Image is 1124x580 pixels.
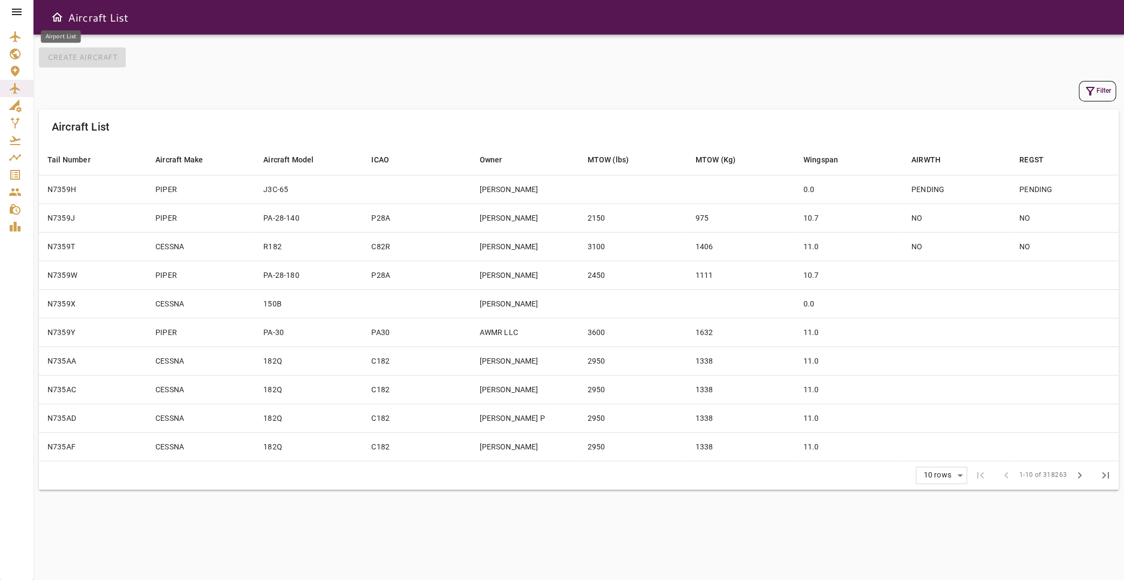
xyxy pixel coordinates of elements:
div: Tail Number [47,153,91,166]
td: 11.0 [795,404,903,432]
h6: Aircraft List [68,9,128,26]
td: 1338 [687,375,795,404]
td: 0.0 [795,289,903,318]
td: CESSNA [147,346,255,375]
div: ICAO [371,153,389,166]
td: CESSNA [147,432,255,461]
div: Aircraft Model [263,153,314,166]
td: 2450 [578,261,686,289]
span: Wingspan [803,153,852,166]
div: MTOW (lbs) [587,153,629,166]
td: 3100 [578,232,686,261]
td: [PERSON_NAME] [471,232,578,261]
td: N735AC [39,375,147,404]
td: C182 [363,404,471,432]
div: 10 rows [921,470,953,480]
td: N7359X [39,289,147,318]
td: [PERSON_NAME] [471,203,578,232]
span: chevron_right [1073,469,1086,482]
span: First Page [967,462,993,488]
td: N735AD [39,404,147,432]
td: N735AF [39,432,147,461]
span: ICAO [371,153,403,166]
td: 10.7 [795,203,903,232]
td: N7359W [39,261,147,289]
span: Aircraft Model [263,153,328,166]
td: [PERSON_NAME] P [471,404,578,432]
td: 11.0 [795,318,903,346]
span: Tail Number [47,153,105,166]
div: Aircraft Make [155,153,203,166]
td: 150B [255,289,363,318]
td: 182Q [255,404,363,432]
td: N7359T [39,232,147,261]
td: NO [903,203,1011,232]
td: P28A [363,261,471,289]
td: PIPER [147,261,255,289]
td: 1338 [687,432,795,461]
td: P28A [363,203,471,232]
td: [PERSON_NAME] [471,375,578,404]
td: 11.0 [795,346,903,375]
td: CESSNA [147,232,255,261]
td: PA-30 [255,318,363,346]
span: MTOW (lbs) [587,153,643,166]
td: PENDING [903,175,1011,203]
span: MTOW (Kg) [696,153,750,166]
td: PA-28-180 [255,261,363,289]
td: 2950 [578,432,686,461]
td: [PERSON_NAME] [471,432,578,461]
td: 3600 [578,318,686,346]
span: REGST [1019,153,1058,166]
td: 2950 [578,375,686,404]
td: 2950 [578,404,686,432]
span: AIRWTH [911,153,955,166]
td: [PERSON_NAME] [471,346,578,375]
td: PIPER [147,203,255,232]
td: 1338 [687,404,795,432]
td: CESSNA [147,375,255,404]
td: NO [1011,203,1119,232]
td: J3C-65 [255,175,363,203]
td: PIPER [147,175,255,203]
td: [PERSON_NAME] [471,289,578,318]
td: CESSNA [147,404,255,432]
h6: Aircraft List [52,118,110,135]
td: 1111 [687,261,795,289]
td: PIPER [147,318,255,346]
td: 182Q [255,432,363,461]
td: 11.0 [795,232,903,261]
td: AWMR LLC [471,318,578,346]
td: 2950 [578,346,686,375]
div: AIRWTH [911,153,941,166]
td: 182Q [255,375,363,404]
td: 2150 [578,203,686,232]
td: N7359J [39,203,147,232]
div: Owner [479,153,502,166]
span: Aircraft Make [155,153,217,166]
td: C82R [363,232,471,261]
td: NO [1011,232,1119,261]
td: 11.0 [795,375,903,404]
div: 10 rows [916,467,966,483]
td: C182 [363,346,471,375]
td: 1406 [687,232,795,261]
td: 1338 [687,346,795,375]
td: 1632 [687,318,795,346]
div: MTOW (Kg) [696,153,735,166]
span: Previous Page [993,462,1019,488]
td: NO [903,232,1011,261]
button: Open drawer [46,6,68,28]
td: N735AA [39,346,147,375]
span: last_page [1099,469,1112,482]
td: C182 [363,432,471,461]
span: 1-10 of 318263 [1019,470,1067,481]
td: N7359H [39,175,147,203]
td: C182 [363,375,471,404]
td: PA-28-140 [255,203,363,232]
td: 182Q [255,346,363,375]
td: N7359Y [39,318,147,346]
td: 0.0 [795,175,903,203]
div: Airport List [41,30,81,43]
div: REGST [1019,153,1044,166]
